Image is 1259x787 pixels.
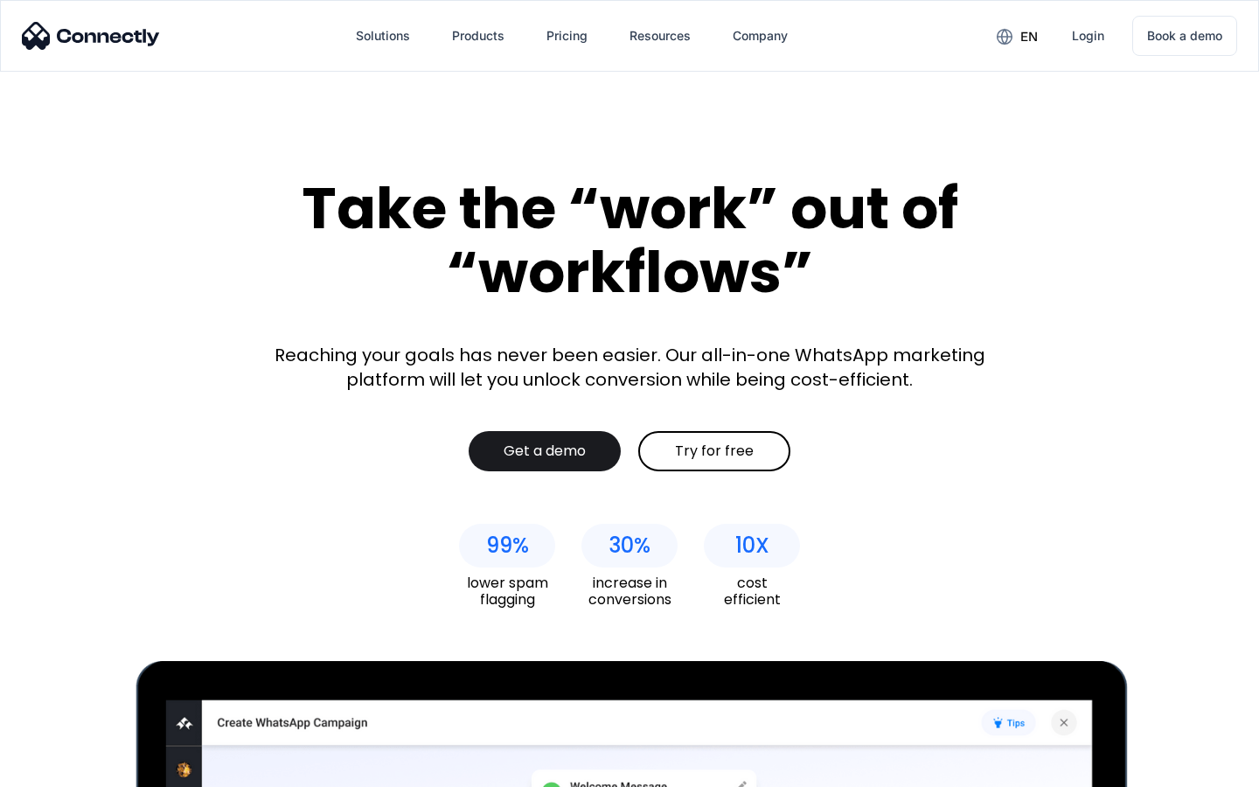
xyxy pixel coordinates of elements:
[546,24,588,48] div: Pricing
[469,431,621,471] a: Get a demo
[236,177,1023,303] div: Take the “work” out of “workflows”
[532,15,602,57] a: Pricing
[35,756,105,781] ul: Language list
[1072,24,1104,48] div: Login
[733,24,788,48] div: Company
[262,343,997,392] div: Reaching your goals has never been easier. Our all-in-one WhatsApp marketing platform will let yo...
[609,533,650,558] div: 30%
[452,24,504,48] div: Products
[17,756,105,781] aside: Language selected: English
[1058,15,1118,57] a: Login
[704,575,800,608] div: cost efficient
[719,15,802,57] div: Company
[438,15,518,57] div: Products
[356,24,410,48] div: Solutions
[22,22,160,50] img: Connectly Logo
[1020,24,1038,49] div: en
[1132,16,1237,56] a: Book a demo
[486,533,529,558] div: 99%
[638,431,790,471] a: Try for free
[616,15,705,57] div: Resources
[983,23,1051,49] div: en
[581,575,678,608] div: increase in conversions
[459,575,555,608] div: lower spam flagging
[629,24,691,48] div: Resources
[504,442,586,460] div: Get a demo
[675,442,754,460] div: Try for free
[342,15,424,57] div: Solutions
[735,533,769,558] div: 10X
